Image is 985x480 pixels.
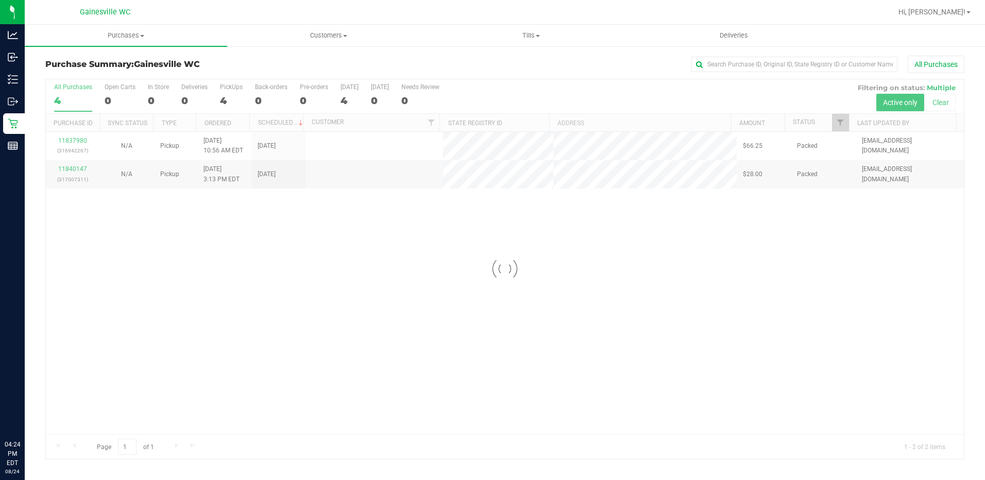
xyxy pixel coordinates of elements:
span: Customers [228,31,429,40]
a: Tills [430,25,633,46]
inline-svg: Inbound [8,52,18,62]
span: Hi, [PERSON_NAME]! [898,8,965,16]
inline-svg: Analytics [8,30,18,40]
span: Tills [431,31,632,40]
a: Customers [227,25,430,46]
span: Gainesville WC [80,8,130,16]
p: 08/24 [5,468,20,475]
a: Deliveries [633,25,835,46]
inline-svg: Reports [8,141,18,151]
span: Purchases [25,31,227,40]
span: Deliveries [706,31,762,40]
inline-svg: Outbound [8,96,18,107]
input: Search Purchase ID, Original ID, State Registry ID or Customer Name... [691,57,897,72]
iframe: Resource center unread badge [30,396,43,408]
iframe: Resource center [10,398,41,428]
a: Purchases [25,25,227,46]
h3: Purchase Summary: [45,60,352,69]
inline-svg: Retail [8,118,18,129]
inline-svg: Inventory [8,74,18,84]
span: Gainesville WC [134,59,200,69]
button: All Purchases [908,56,964,73]
p: 04:24 PM EDT [5,440,20,468]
